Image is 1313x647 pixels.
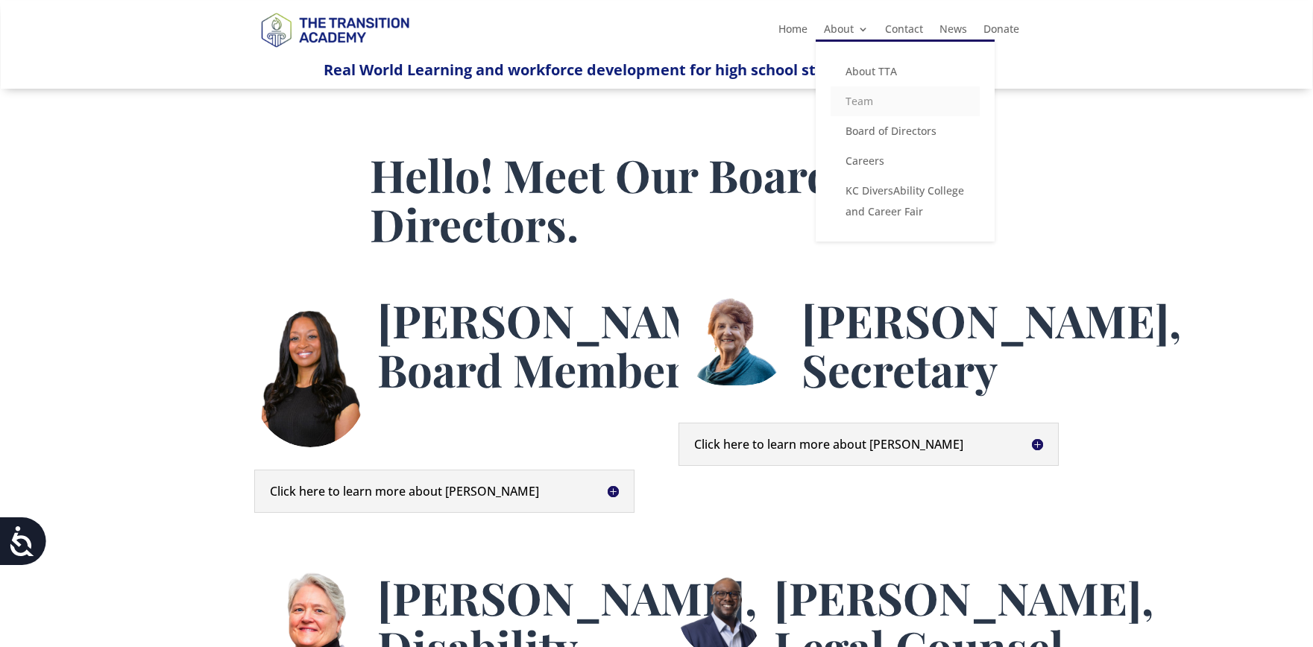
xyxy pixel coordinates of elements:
a: News [939,24,967,40]
a: KC DiversAbility College and Career Fair [831,176,980,227]
span: Real World Learning and workforce development for high school students with disabilities [324,60,990,80]
a: Contact [885,24,923,40]
span: Hello! Meet Our Board of Directors. [370,145,885,253]
img: TTA Brand_TTA Primary Logo_Horizontal_Light BG [254,3,415,56]
span: [PERSON_NAME], Board Member [377,290,757,399]
a: Logo-Noticias [254,45,415,59]
a: Board of Directors [831,116,980,146]
a: Donate [983,24,1019,40]
a: About [824,24,869,40]
a: About TTA [831,57,980,86]
a: Home [778,24,807,40]
h5: Click here to learn more about [PERSON_NAME] [694,438,1043,450]
a: Careers [831,146,980,176]
span: [PERSON_NAME], Secretary [802,290,1181,399]
a: Team [831,86,980,116]
h5: Click here to learn more about [PERSON_NAME] [270,485,619,497]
